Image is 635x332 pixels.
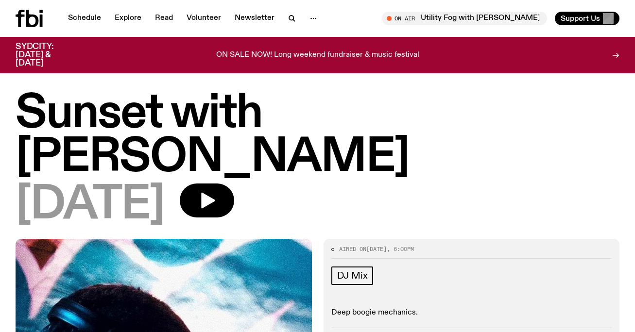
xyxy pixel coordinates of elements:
[382,12,547,25] button: On AirUtility Fog with [PERSON_NAME]
[339,245,366,253] span: Aired on
[387,245,414,253] span: , 6:00pm
[16,43,78,67] h3: SYDCITY: [DATE] & [DATE]
[149,12,179,25] a: Read
[62,12,107,25] a: Schedule
[181,12,227,25] a: Volunteer
[555,12,619,25] button: Support Us
[366,245,387,253] span: [DATE]
[216,51,419,60] p: ON SALE NOW! Long weekend fundraiser & music festival
[561,14,600,23] span: Support Us
[331,308,612,317] p: Deep boogie mechanics.
[16,183,164,227] span: [DATE]
[229,12,280,25] a: Newsletter
[331,266,374,285] a: DJ Mix
[337,270,368,281] span: DJ Mix
[16,92,619,180] h1: Sunset with [PERSON_NAME]
[109,12,147,25] a: Explore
